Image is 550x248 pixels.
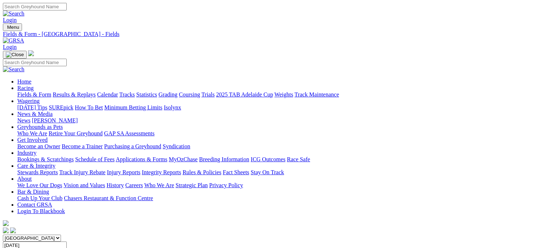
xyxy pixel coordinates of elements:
img: logo-grsa-white.png [28,50,34,56]
a: Stay On Track [251,169,284,175]
a: [PERSON_NAME] [32,117,78,123]
a: Results & Replays [53,91,96,98]
a: Breeding Information [199,156,249,162]
a: Bookings & Scratchings [17,156,74,162]
a: Bar & Dining [17,189,49,195]
img: Search [3,10,25,17]
div: News & Media [17,117,547,124]
a: Fields & Form - [GEOGRAPHIC_DATA] - Fields [3,31,547,37]
img: GRSA [3,37,24,44]
a: Who We Are [17,130,47,136]
a: History [106,182,124,188]
a: Track Injury Rebate [59,169,105,175]
div: About [17,182,547,189]
input: Search [3,3,67,10]
a: Weights [274,91,293,98]
a: Contact GRSA [17,202,52,208]
a: ICG Outcomes [251,156,285,162]
a: Login To Blackbook [17,208,65,214]
a: Careers [125,182,143,188]
a: Integrity Reports [142,169,181,175]
a: We Love Our Dogs [17,182,62,188]
a: GAP SA Assessments [104,130,155,136]
a: Login [3,44,17,50]
a: Home [17,78,31,85]
img: facebook.svg [3,227,9,233]
a: Who We Are [144,182,174,188]
a: Login [3,17,17,23]
a: Wagering [17,98,40,104]
input: Search [3,59,67,66]
a: Tracks [119,91,135,98]
a: Grading [159,91,177,98]
a: Calendar [97,91,118,98]
a: [DATE] Tips [17,104,47,111]
a: Strategic Plan [176,182,208,188]
div: Racing [17,91,547,98]
a: Coursing [179,91,200,98]
span: Menu [7,24,19,30]
a: Racing [17,85,34,91]
a: Fields & Form [17,91,51,98]
a: Rules & Policies [182,169,221,175]
button: Toggle navigation [3,51,27,59]
button: Toggle navigation [3,23,22,31]
a: Privacy Policy [209,182,243,188]
a: News & Media [17,111,53,117]
a: Stewards Reports [17,169,58,175]
img: Search [3,66,25,73]
img: twitter.svg [10,227,16,233]
div: Care & Integrity [17,169,547,176]
a: Purchasing a Greyhound [104,143,161,149]
a: Trials [201,91,215,98]
a: MyOzChase [169,156,198,162]
a: Isolynx [164,104,181,111]
a: Applications & Forms [116,156,167,162]
img: logo-grsa-white.png [3,220,9,226]
a: Vision and Values [63,182,105,188]
div: Wagering [17,104,547,111]
a: Cash Up Your Club [17,195,62,201]
div: Greyhounds as Pets [17,130,547,137]
a: News [17,117,30,123]
a: Injury Reports [107,169,140,175]
a: Become a Trainer [62,143,103,149]
a: Become an Owner [17,143,60,149]
a: How To Bet [75,104,103,111]
div: Get Involved [17,143,547,150]
a: Fact Sheets [223,169,249,175]
a: Schedule of Fees [75,156,114,162]
a: Track Maintenance [295,91,339,98]
a: 2025 TAB Adelaide Cup [216,91,273,98]
a: Race Safe [287,156,310,162]
a: Industry [17,150,36,156]
div: Bar & Dining [17,195,547,202]
a: Minimum Betting Limits [104,104,162,111]
a: SUREpick [49,104,73,111]
a: Syndication [163,143,190,149]
img: Close [6,52,24,58]
a: Statistics [136,91,157,98]
a: Greyhounds as Pets [17,124,63,130]
a: Get Involved [17,137,48,143]
a: Retire Your Greyhound [49,130,103,136]
a: Care & Integrity [17,163,56,169]
div: Industry [17,156,547,163]
a: About [17,176,32,182]
a: Chasers Restaurant & Function Centre [64,195,153,201]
